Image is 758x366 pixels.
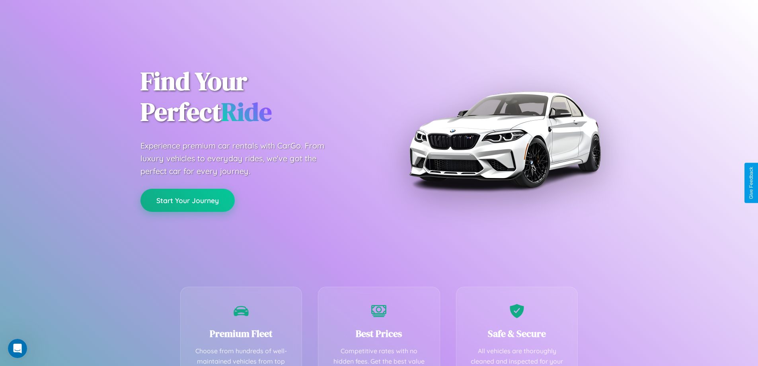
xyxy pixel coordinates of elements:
h1: Find Your Perfect [140,66,367,127]
h3: Best Prices [330,327,428,340]
span: Ride [221,94,272,129]
div: Give Feedback [748,167,754,199]
h3: Safe & Secure [468,327,566,340]
iframe: Intercom live chat [8,339,27,358]
h3: Premium Fleet [193,327,290,340]
p: Experience premium car rentals with CarGo. From luxury vehicles to everyday rides, we've got the ... [140,139,339,178]
img: Premium BMW car rental vehicle [405,40,604,239]
button: Start Your Journey [140,189,235,212]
